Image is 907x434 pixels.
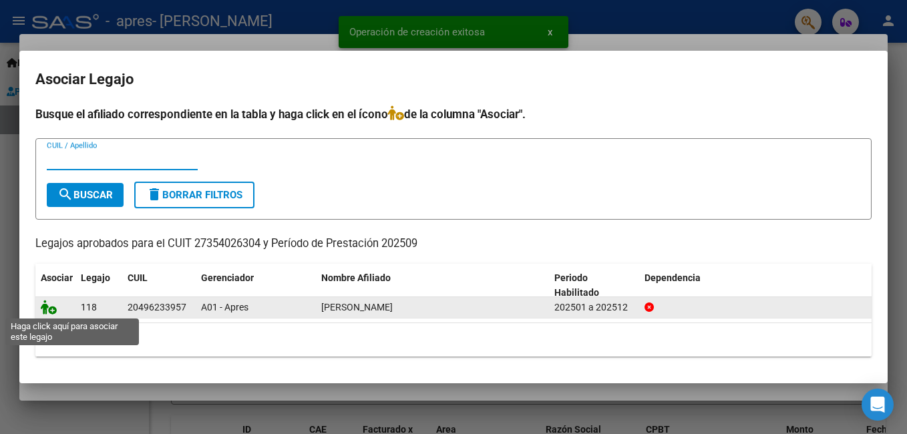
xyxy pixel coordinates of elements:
[128,300,186,315] div: 20496233957
[316,264,549,308] datatable-header-cell: Nombre Afiliado
[146,186,162,202] mat-icon: delete
[122,264,196,308] datatable-header-cell: CUIL
[35,105,872,123] h4: Busque el afiliado correspondiente en la tabla y haga click en el ícono de la columna "Asociar".
[57,189,113,201] span: Buscar
[549,264,639,308] datatable-header-cell: Periodo Habilitado
[41,272,73,283] span: Asociar
[81,302,97,312] span: 118
[321,302,393,312] span: BORRO SCUDIERI FRANCO SEBASTIAN
[81,272,110,283] span: Legajo
[128,272,148,283] span: CUIL
[35,323,872,357] div: 1 registros
[146,189,242,201] span: Borrar Filtros
[47,183,124,207] button: Buscar
[554,300,634,315] div: 202501 a 202512
[645,272,701,283] span: Dependencia
[35,236,872,252] p: Legajos aprobados para el CUIT 27354026304 y Período de Prestación 202509
[57,186,73,202] mat-icon: search
[75,264,122,308] datatable-header-cell: Legajo
[196,264,316,308] datatable-header-cell: Gerenciador
[862,389,894,421] div: Open Intercom Messenger
[35,264,75,308] datatable-header-cell: Asociar
[35,67,872,92] h2: Asociar Legajo
[321,272,391,283] span: Nombre Afiliado
[134,182,254,208] button: Borrar Filtros
[201,302,248,312] span: A01 - Apres
[554,272,599,298] span: Periodo Habilitado
[639,264,872,308] datatable-header-cell: Dependencia
[201,272,254,283] span: Gerenciador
